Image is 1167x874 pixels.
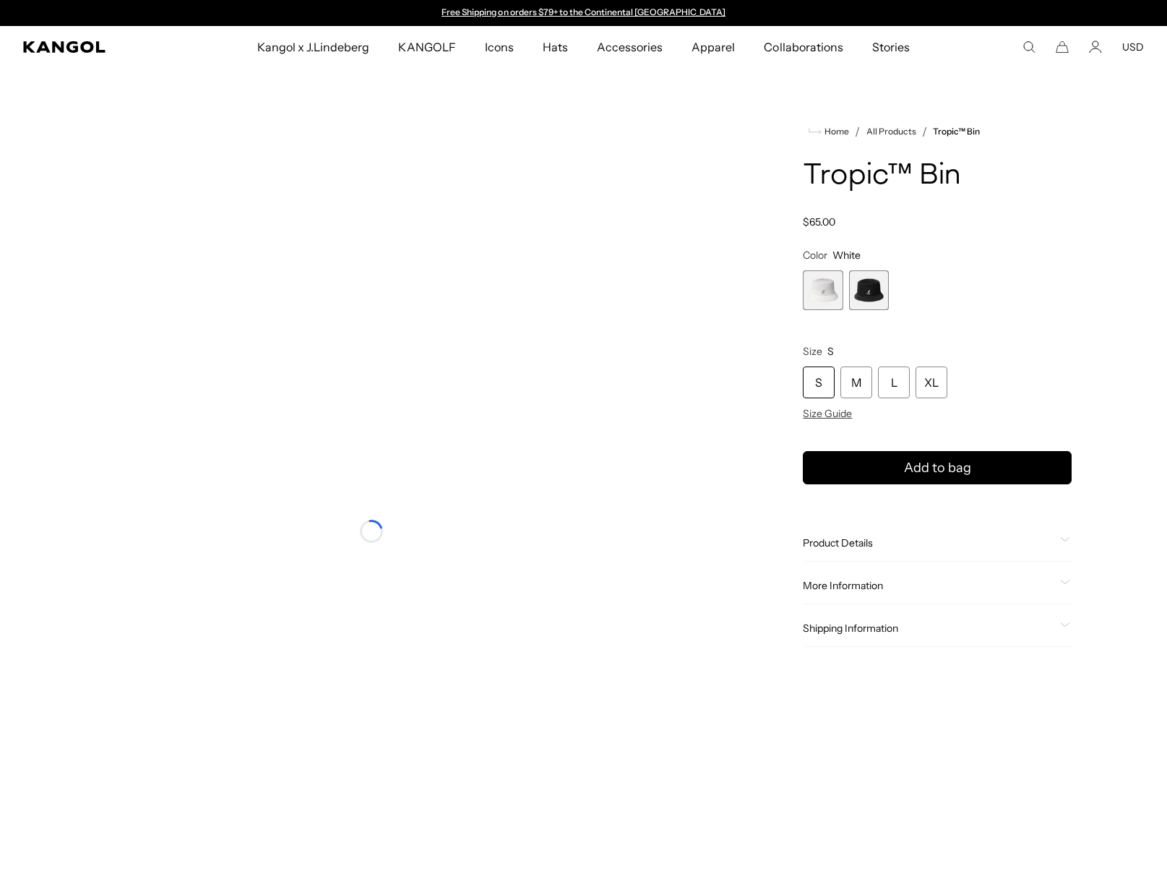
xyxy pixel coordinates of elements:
[803,345,822,358] span: Size
[803,123,1072,140] nav: breadcrumbs
[803,270,843,310] label: White
[435,7,733,19] div: 1 of 2
[840,367,872,398] div: M
[809,125,849,138] a: Home
[543,26,568,68] span: Hats
[933,127,980,137] a: Tropic™ Bin
[822,127,849,137] span: Home
[243,26,384,68] a: Kangol x J.Lindeberg
[1089,40,1102,53] a: Account
[582,26,677,68] a: Accessories
[916,123,927,140] li: /
[803,536,1054,549] span: Product Details
[866,127,916,137] a: All Products
[764,26,843,68] span: Collaborations
[435,7,733,19] slideshow-component: Announcement bar
[803,160,1072,192] h1: Tropic™ Bin
[749,26,857,68] a: Collaborations
[1122,40,1144,53] button: USD
[803,215,835,228] span: $65.00
[916,367,947,398] div: XL
[485,26,514,68] span: Icons
[803,451,1072,484] button: Add to bag
[677,26,749,68] a: Apparel
[528,26,582,68] a: Hats
[849,270,889,310] label: Black
[858,26,924,68] a: Stories
[849,270,889,310] div: 2 of 2
[470,26,528,68] a: Icons
[803,579,1054,592] span: More Information
[1022,40,1035,53] summary: Search here
[435,7,733,19] div: Announcement
[803,367,835,398] div: S
[384,26,470,68] a: KANGOLF
[442,7,725,17] a: Free Shipping on orders $79+ to the Continental [GEOGRAPHIC_DATA]
[827,345,834,358] span: S
[803,622,1054,635] span: Shipping Information
[832,249,861,262] span: White
[803,270,843,310] div: 1 of 2
[849,123,860,140] li: /
[23,41,170,53] a: Kangol
[904,458,971,478] span: Add to bag
[398,26,455,68] span: KANGOLF
[1056,40,1069,53] button: Cart
[803,407,852,420] span: Size Guide
[257,26,370,68] span: Kangol x J.Lindeberg
[872,26,910,68] span: Stories
[878,367,910,398] div: L
[803,249,827,262] span: Color
[692,26,735,68] span: Apparel
[597,26,663,68] span: Accessories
